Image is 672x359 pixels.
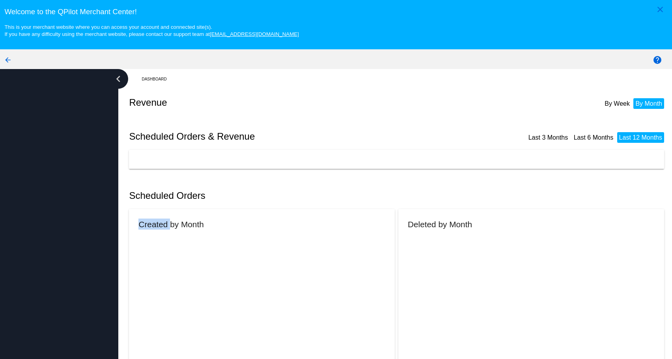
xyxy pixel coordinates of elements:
mat-icon: close [655,5,665,14]
mat-icon: arrow_back [3,55,13,65]
h2: Deleted by Month [408,220,472,229]
mat-icon: help [653,55,662,65]
li: By Month [633,98,664,109]
h2: Scheduled Orders & Revenue [129,131,398,142]
h2: Scheduled Orders [129,190,398,201]
small: This is your merchant website where you can access your account and connected site(s). If you hav... [4,24,299,37]
h2: Created by Month [138,220,203,229]
a: [EMAIL_ADDRESS][DOMAIN_NAME] [210,31,299,37]
a: Last 3 Months [528,134,568,141]
li: By Week [603,98,632,109]
a: Last 12 Months [619,134,662,141]
a: Dashboard [142,73,174,85]
h3: Welcome to the QPilot Merchant Center! [4,7,667,16]
i: chevron_left [112,73,125,85]
h2: Revenue [129,97,398,108]
a: Last 6 Months [574,134,614,141]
